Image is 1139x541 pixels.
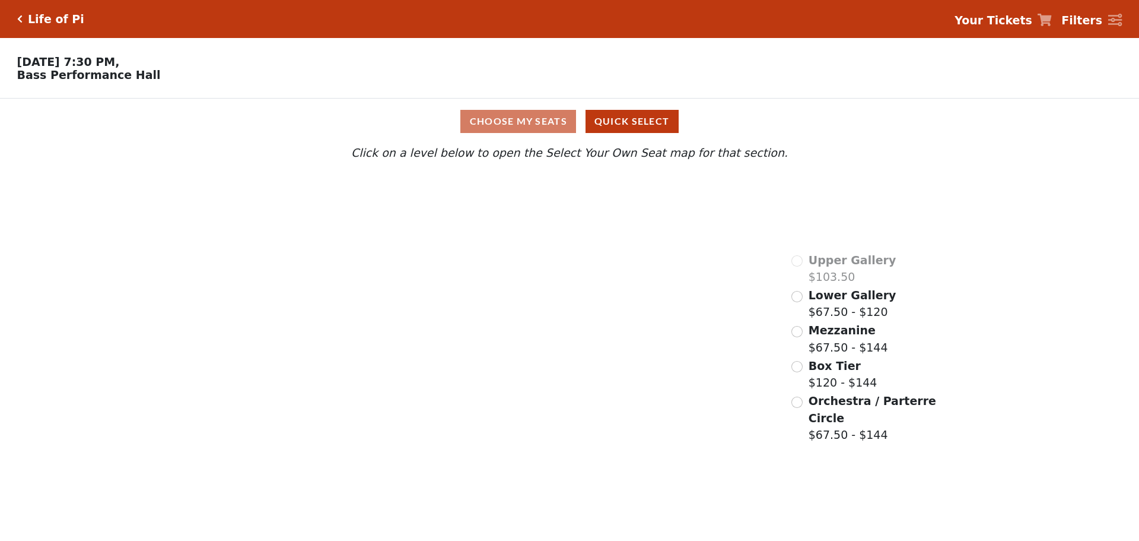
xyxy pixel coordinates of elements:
[586,110,679,133] button: Quick Select
[809,357,877,391] label: $120 - $144
[809,254,896,267] span: Upper Gallery
[809,287,896,321] label: $67.50 - $120
[151,144,988,162] p: Click on a level below to open the Select Your Own Seat map for that section.
[1061,12,1122,29] a: Filters
[283,182,513,238] path: Upper Gallery - Seats Available: 0
[301,227,544,305] path: Lower Gallery - Seats Available: 129
[955,14,1032,27] strong: Your Tickets
[17,15,23,23] a: Click here to go back to filters
[809,359,861,372] span: Box Tier
[809,252,896,286] label: $103.50
[809,393,938,444] label: $67.50 - $144
[809,324,876,337] span: Mezzanine
[1061,14,1102,27] strong: Filters
[410,374,642,514] path: Orchestra / Parterre Circle - Seats Available: 40
[809,322,888,356] label: $67.50 - $144
[28,12,84,26] h5: Life of Pi
[955,12,1052,29] a: Your Tickets
[809,394,936,425] span: Orchestra / Parterre Circle
[809,289,896,302] span: Lower Gallery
